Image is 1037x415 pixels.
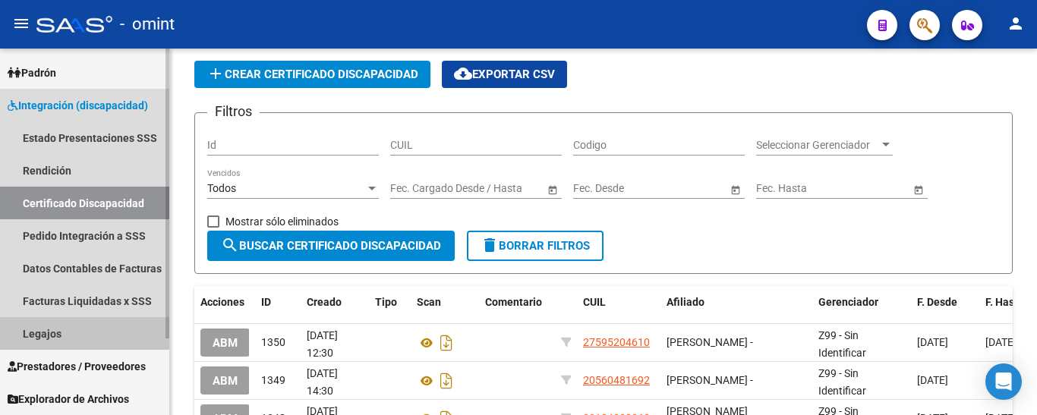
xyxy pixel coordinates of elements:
span: [DATE] 14:30 [307,367,338,397]
span: Crear Certificado Discapacidad [206,68,418,81]
mat-icon: search [221,236,239,254]
datatable-header-cell: CUIL [577,286,660,319]
span: [DATE] [985,336,1017,348]
span: [DATE] [917,374,948,386]
span: F. Desde [917,296,957,308]
input: Fecha inicio [390,182,446,195]
span: Todos [207,182,236,194]
datatable-header-cell: Creado [301,286,369,319]
span: Borrar Filtros [481,239,590,253]
span: [PERSON_NAME] - [667,374,753,386]
span: Comentario [485,296,542,308]
span: ABM [213,336,238,350]
button: ABM [200,329,250,357]
button: Exportar CSV [442,61,567,88]
datatable-header-cell: Tipo [369,286,411,319]
span: 1349 [261,374,285,386]
span: [DATE] [917,336,948,348]
span: [DATE] 12:30 [307,329,338,359]
datatable-header-cell: Comentario [479,286,555,319]
input: Fecha inicio [573,182,629,195]
span: Explorador de Archivos [8,391,129,407]
mat-icon: delete [481,236,499,254]
input: Fecha fin [824,182,899,195]
span: 1350 [261,336,285,348]
button: Open calendar [727,181,743,197]
span: - omint [120,8,175,41]
mat-icon: cloud_download [454,64,472,83]
span: [PERSON_NAME] - [667,336,753,348]
span: Buscar Certificado Discapacidad [221,239,441,253]
span: 27595204610 [583,336,650,348]
span: Exportar CSV [454,68,555,81]
span: Padrón [8,64,56,81]
span: ABM [213,374,238,388]
span: Afiliado [667,296,704,308]
span: Acciones [200,296,244,308]
input: Fecha fin [459,182,533,195]
button: Buscar Certificado Discapacidad [207,231,455,261]
span: Mostrar sólo eliminados [225,212,339,231]
span: Tipo [375,296,397,308]
button: Open calendar [544,181,560,197]
datatable-header-cell: Afiliado [660,286,812,319]
span: Prestadores / Proveedores [8,358,146,375]
datatable-header-cell: ID [255,286,301,319]
datatable-header-cell: Acciones [194,286,255,319]
datatable-header-cell: Scan [411,286,479,319]
button: ABM [200,366,250,395]
input: Fecha fin [641,182,716,195]
span: Seleccionar Gerenciador [756,139,879,152]
span: Z99 - Sin Identificar [818,367,866,397]
i: Descargar documento [437,331,456,355]
span: 20560481692 [583,374,650,386]
mat-icon: add [206,64,225,83]
span: Gerenciador [818,296,878,308]
span: F. Hasta [985,296,1024,308]
span: Creado [307,296,342,308]
span: Z99 - Sin Identificar [818,329,866,359]
i: Descargar documento [437,369,456,393]
button: Open calendar [910,181,926,197]
datatable-header-cell: F. Desde [911,286,979,319]
div: Open Intercom Messenger [985,363,1022,400]
datatable-header-cell: Gerenciador [812,286,911,319]
span: Scan [417,296,441,308]
span: Integración (discapacidad) [8,97,148,114]
input: Fecha inicio [756,182,812,195]
button: Crear Certificado Discapacidad [194,61,430,88]
span: ID [261,296,271,308]
button: Borrar Filtros [467,231,604,261]
mat-icon: menu [12,14,30,33]
h3: Filtros [207,101,260,122]
mat-icon: person [1007,14,1025,33]
span: CUIL [583,296,606,308]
